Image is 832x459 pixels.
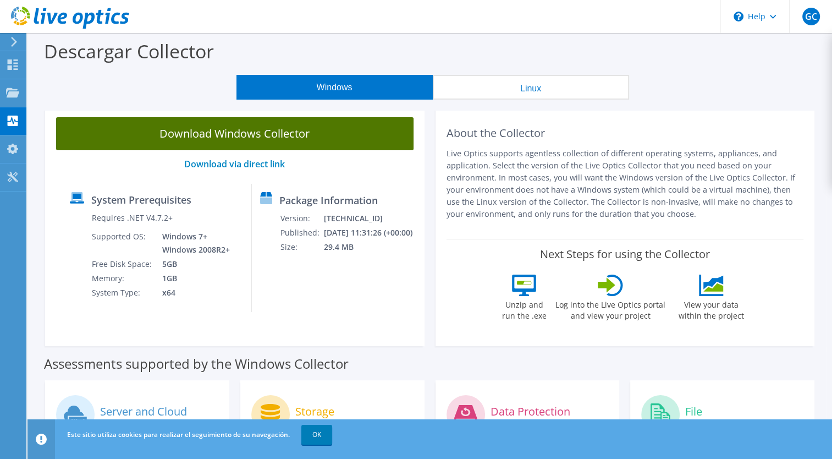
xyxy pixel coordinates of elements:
label: Requires .NET V4.7.2+ [92,212,173,223]
td: [TECHNICAL_ID] [323,211,420,226]
label: Log into the Live Optics portal and view your project [555,296,666,321]
label: Package Information [279,195,378,206]
p: Live Optics supports agentless collection of different operating systems, appliances, and applica... [447,147,804,220]
td: x64 [154,286,232,300]
label: Storage [295,406,334,417]
td: Memory: [91,271,154,286]
td: 5GB [154,257,232,271]
button: Linux [433,75,629,100]
td: 29.4 MB [323,240,420,254]
label: File [685,406,702,417]
span: Este sitio utiliza cookies para realizar el seguimiento de su navegación. [67,430,290,439]
h2: About the Collector [447,127,804,140]
button: Windows [236,75,433,100]
label: Server and Cloud [100,406,187,417]
td: Published: [280,226,323,240]
label: Next Steps for using the Collector [540,248,710,261]
a: Download Windows Collector [56,117,414,150]
td: Windows 7+ Windows 2008R2+ [154,229,232,257]
label: Unzip and run the .exe [499,296,549,321]
svg: \n [734,12,743,21]
label: Data Protection [491,406,570,417]
td: Size: [280,240,323,254]
td: Free Disk Space: [91,257,154,271]
label: View your data within the project [671,296,751,321]
td: Version: [280,211,323,226]
td: Supported OS: [91,229,154,257]
span: GC [802,8,820,25]
td: [DATE] 11:31:26 (+00:00) [323,226,420,240]
a: OK [301,425,332,445]
label: Assessments supported by the Windows Collector [44,358,349,369]
td: 1GB [154,271,232,286]
a: Download via direct link [184,158,285,170]
label: Descargar Collector [44,39,214,64]
label: System Prerequisites [91,194,191,205]
td: System Type: [91,286,154,300]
